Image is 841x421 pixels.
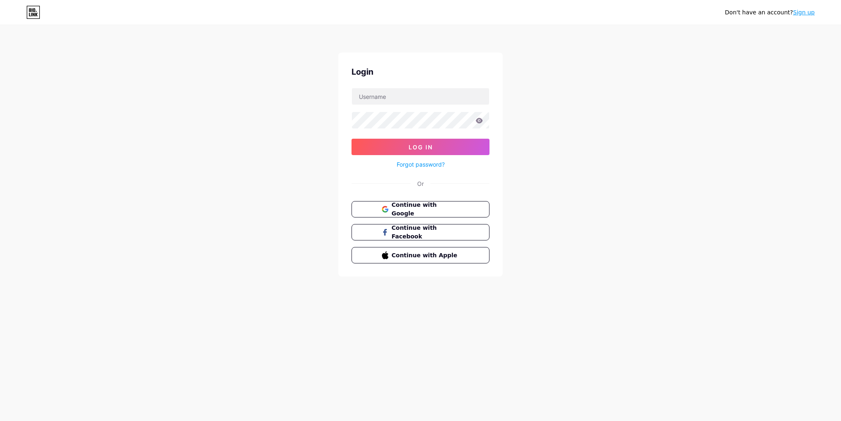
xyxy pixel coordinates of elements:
[397,160,445,169] a: Forgot password?
[417,179,424,188] div: Or
[392,224,460,241] span: Continue with Facebook
[352,201,489,217] button: Continue with Google
[352,247,489,263] button: Continue with Apple
[352,66,489,78] div: Login
[725,8,815,17] div: Don't have an account?
[793,9,815,16] a: Sign up
[392,201,460,218] span: Continue with Google
[392,251,460,260] span: Continue with Apple
[409,144,433,151] span: Log In
[352,139,489,155] button: Log In
[352,88,489,105] input: Username
[352,224,489,240] button: Continue with Facebook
